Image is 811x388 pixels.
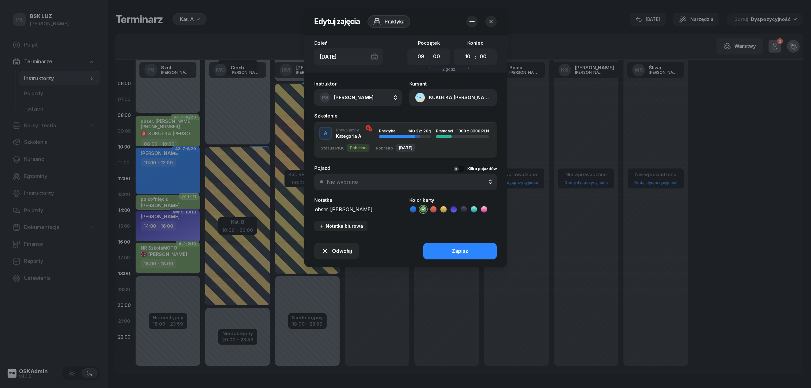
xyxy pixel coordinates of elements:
div: : [475,53,476,60]
button: Kilka pojazdów [453,166,497,172]
span: [PERSON_NAME] [334,94,374,100]
button: Zapisz [423,243,497,259]
button: Odwołaj [314,243,359,259]
button: Notatka biurowa [314,221,367,231]
div: Zapisz [452,247,468,255]
div: : [428,53,430,60]
div: Notatka biurowa [319,223,363,229]
span: PS [322,95,329,100]
span: Odwołaj [332,247,352,255]
button: PS[PERSON_NAME] [314,89,402,106]
h2: Edytuj zajęcia [314,16,360,27]
button: Nie wybrano [314,174,497,190]
button: KUKUŁKA [PERSON_NAME] [409,89,497,106]
div: Nie wybrano [327,179,358,184]
div: Kilka pojazdów [467,166,497,172]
